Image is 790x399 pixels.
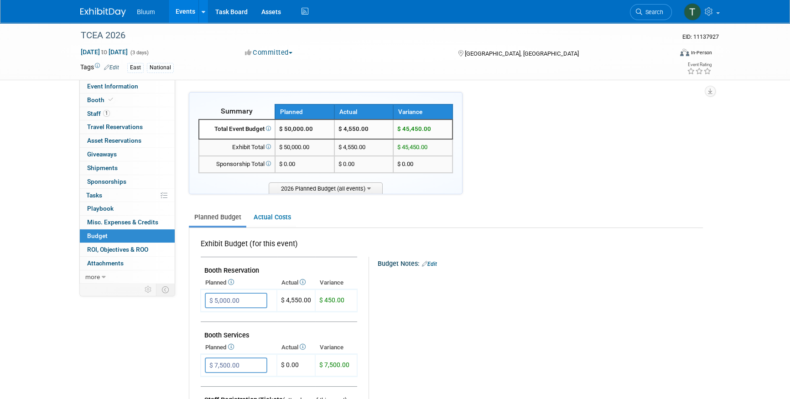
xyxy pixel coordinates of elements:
[80,148,175,161] a: Giveaways
[130,50,149,56] span: (3 days)
[319,296,344,304] span: $ 450.00
[397,161,413,167] span: $ 0.00
[80,161,175,175] a: Shipments
[687,62,712,67] div: Event Rating
[393,104,452,119] th: Variance
[80,62,119,73] td: Tags
[87,164,118,171] span: Shipments
[201,276,277,289] th: Planned
[203,160,271,169] div: Sponsorship Total
[275,104,334,119] th: Planned
[87,137,141,144] span: Asset Reservations
[397,144,427,150] span: $ 45,450.00
[80,93,175,107] a: Booth
[87,259,124,267] span: Attachments
[684,3,701,21] img: Taylor Bradley
[334,139,394,156] td: $ 4,550.00
[87,123,143,130] span: Travel Reservations
[334,119,394,139] td: $ 4,550.00
[87,205,114,212] span: Playbook
[201,322,357,342] td: Booth Services
[80,175,175,188] a: Sponsorships
[242,48,296,57] button: Committed
[80,202,175,215] a: Playbook
[319,361,349,368] span: $ 7,500.00
[80,189,175,202] a: Tasks
[279,125,313,132] span: $ 50,000.00
[203,125,271,134] div: Total Event Budget
[189,209,246,226] a: Planned Budget
[80,134,175,147] a: Asset Reservations
[87,150,117,158] span: Giveaways
[87,83,138,90] span: Event Information
[80,243,175,256] a: ROI, Objectives & ROO
[109,97,113,102] i: Booth reservation complete
[80,270,175,284] a: more
[334,156,394,173] td: $ 0.00
[680,49,689,56] img: Format-Inperson.png
[248,209,296,226] a: Actual Costs
[277,354,315,377] td: $ 0.00
[221,107,253,115] span: Summary
[618,47,712,61] div: Event Format
[642,9,663,16] span: Search
[80,80,175,93] a: Event Information
[80,216,175,229] a: Misc. Expenses & Credits
[80,8,126,17] img: ExhibitDay
[87,232,108,239] span: Budget
[464,50,578,57] span: [GEOGRAPHIC_DATA], [GEOGRAPHIC_DATA]
[397,125,431,132] span: $ 45,450.00
[201,239,353,254] div: Exhibit Budget (for this event)
[277,276,315,289] th: Actual
[378,257,702,269] div: Budget Notes:
[85,273,100,280] span: more
[80,229,175,243] a: Budget
[103,110,110,117] span: 1
[86,192,102,199] span: Tasks
[87,218,158,226] span: Misc. Expenses & Credits
[201,341,277,354] th: Planned
[156,284,175,295] td: Toggle Event Tabs
[80,120,175,134] a: Travel Reservations
[422,261,437,267] a: Edit
[315,341,357,354] th: Variance
[87,110,110,117] span: Staff
[277,341,315,354] th: Actual
[691,49,712,56] div: In-Person
[87,246,148,253] span: ROI, Objectives & ROO
[87,178,126,185] span: Sponsorships
[269,182,383,194] span: 2026 Planned Budget (all events)
[334,104,394,119] th: Actual
[78,27,658,44] div: TCEA 2026
[140,284,156,295] td: Personalize Event Tab Strip
[203,143,271,152] div: Exhibit Total
[682,33,719,40] span: Event ID: 11137927
[201,257,357,277] td: Booth Reservation
[137,8,155,16] span: Bluum
[104,64,119,71] a: Edit
[281,296,311,304] span: $ 4,550.00
[147,63,174,73] div: National
[630,4,672,20] a: Search
[315,276,357,289] th: Variance
[80,48,128,56] span: [DATE] [DATE]
[80,107,175,120] a: Staff1
[80,257,175,270] a: Attachments
[279,161,295,167] span: $ 0.00
[100,48,109,56] span: to
[87,96,115,104] span: Booth
[127,63,144,73] div: East
[279,144,309,150] span: $ 50,000.00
